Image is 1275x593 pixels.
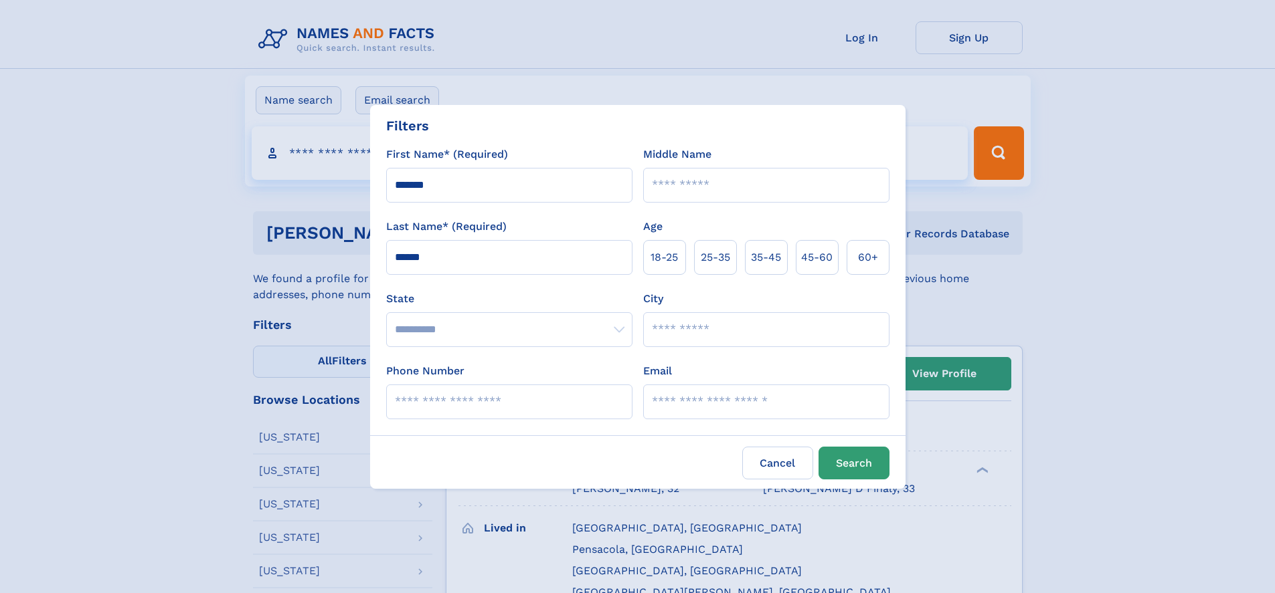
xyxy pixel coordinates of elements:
[742,447,813,479] label: Cancel
[858,249,878,265] span: 60+
[386,219,507,235] label: Last Name* (Required)
[751,249,781,265] span: 35‑45
[819,447,889,479] button: Search
[643,291,663,307] label: City
[386,291,632,307] label: State
[386,146,508,162] label: First Name* (Required)
[643,146,711,162] label: Middle Name
[643,219,663,235] label: Age
[643,363,672,379] label: Email
[801,249,833,265] span: 45‑60
[651,249,678,265] span: 18‑25
[386,363,464,379] label: Phone Number
[386,116,429,136] div: Filters
[701,249,730,265] span: 25‑35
